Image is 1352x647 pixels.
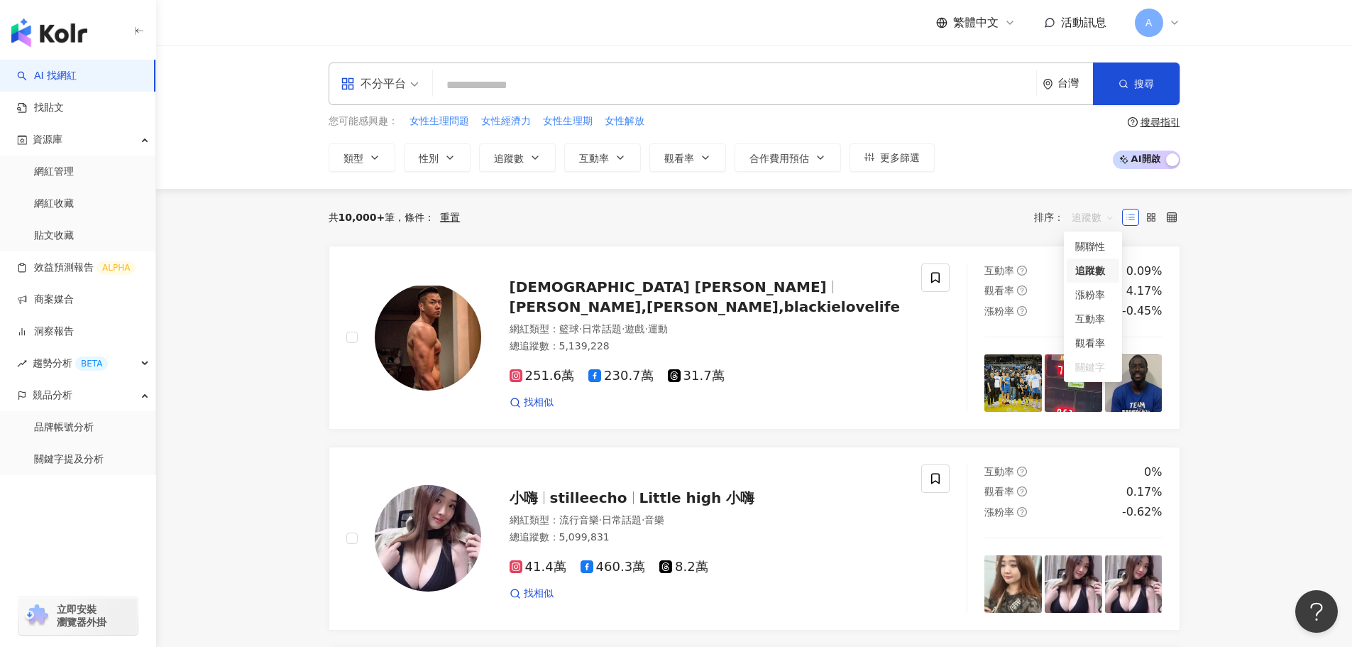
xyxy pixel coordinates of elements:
div: 漲粉率 [1075,287,1111,303]
div: 4.17% [1126,283,1163,299]
span: 繁體中文 [953,15,999,31]
div: 網紅類型 ： [510,513,905,528]
div: 0.09% [1126,263,1163,279]
button: 女性生理期 [542,114,593,129]
span: 漲粉率 [984,305,1014,317]
span: 更多篩選 [880,152,920,163]
span: 運動 [648,323,668,335]
span: 觀看率 [664,153,694,164]
button: 搜尋 [1093,62,1180,105]
button: 更多篩選 [850,143,935,172]
a: 效益預測報告ALPHA [17,261,136,275]
img: KOL Avatar [375,485,481,592]
span: 類型 [344,153,363,164]
span: 活動訊息 [1061,16,1106,29]
span: 日常話題 [602,514,642,526]
div: 0% [1144,464,1162,480]
span: · [622,323,625,335]
img: post-image [1105,555,1163,613]
div: -0.62% [1122,504,1163,520]
div: 共 筆 [329,212,395,223]
span: stilleecho [550,489,627,506]
a: searchAI 找網紅 [17,69,77,83]
button: 互動率 [564,143,641,172]
span: 互動率 [579,153,609,164]
img: logo [11,18,87,47]
span: appstore [341,77,355,91]
div: 0.17% [1126,484,1163,500]
a: 貼文收藏 [34,229,74,243]
a: KOL Avatar小嗨stilleechoLittle high 小嗨網紅類型：流行音樂·日常話題·音樂總追蹤數：5,099,83141.4萬460.3萬8.2萬找相似互動率question-... [329,447,1180,631]
span: 資源庫 [33,124,62,156]
span: 條件 ： [395,212,434,223]
div: 互動率 [1067,307,1119,331]
span: 41.4萬 [510,560,566,575]
a: 網紅收藏 [34,197,74,211]
span: 女性生理問題 [410,114,469,129]
a: 找相似 [510,396,554,410]
span: question-circle [1017,507,1027,517]
iframe: Help Scout Beacon - Open [1295,590,1338,633]
span: 31.7萬 [668,369,725,384]
span: 追蹤數 [494,153,524,164]
img: post-image [984,555,1042,613]
div: 總追蹤數 ： 5,139,228 [510,339,905,354]
span: 流行音樂 [559,514,599,526]
div: 不分平台 [341,72,406,95]
span: 找相似 [524,587,554,601]
span: 音樂 [644,514,664,526]
span: [DEMOGRAPHIC_DATA] [PERSON_NAME] [510,278,827,295]
span: 460.3萬 [581,560,646,575]
button: 追蹤數 [479,143,556,172]
div: 關聯性 [1075,239,1111,254]
span: 追蹤數 [1072,206,1114,229]
div: 排序： [1034,206,1122,229]
div: 總追蹤數 ： 5,099,831 [510,531,905,545]
span: 日常話題 [582,323,622,335]
span: · [599,514,602,526]
span: 小嗨 [510,489,538,506]
span: 230.7萬 [588,369,654,384]
span: 觀看率 [984,486,1014,497]
img: chrome extension [23,604,50,627]
span: question-circle [1017,467,1027,477]
div: 追蹤數 [1075,263,1111,278]
span: · [644,323,647,335]
img: post-image [1045,354,1102,412]
div: 互動率 [1075,311,1111,327]
div: 關鍵字 [1067,355,1119,379]
span: 女性解放 [605,114,644,129]
div: BETA [75,357,108,371]
a: 洞察報告 [17,325,74,339]
button: 女性解放 [604,114,645,129]
a: 商案媒合 [17,293,74,307]
span: 遊戲 [625,323,644,335]
span: 8.2萬 [659,560,708,575]
img: post-image [1105,354,1163,412]
a: 關鍵字提及分析 [34,452,104,467]
div: 追蹤數 [1067,259,1119,283]
div: 網紅類型 ： [510,322,905,337]
span: question-circle [1017,266,1027,276]
span: 互動率 [984,265,1014,276]
span: [PERSON_NAME],[PERSON_NAME],blackielovelife [510,298,900,315]
div: 重置 [440,212,460,223]
div: 觀看率 [1075,335,1111,351]
div: 關聯性 [1067,234,1119,259]
div: 搜尋指引 [1141,116,1180,128]
a: 找相似 [510,587,554,601]
span: 女性生理期 [543,114,593,129]
span: question-circle [1017,486,1027,496]
span: 籃球 [559,323,579,335]
span: 互動率 [984,466,1014,477]
button: 性別 [404,143,471,172]
a: 網紅管理 [34,165,74,179]
div: 漲粉率 [1067,283,1119,307]
span: Little high 小嗨 [639,489,755,506]
a: KOL Avatar[DEMOGRAPHIC_DATA] [PERSON_NAME][PERSON_NAME],[PERSON_NAME],blackielovelife網紅類型：籃球·日常話題... [329,246,1180,430]
div: 台灣 [1057,77,1093,89]
span: 競品分析 [33,379,72,411]
img: post-image [984,354,1042,412]
span: · [642,514,644,526]
button: 觀看率 [649,143,726,172]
